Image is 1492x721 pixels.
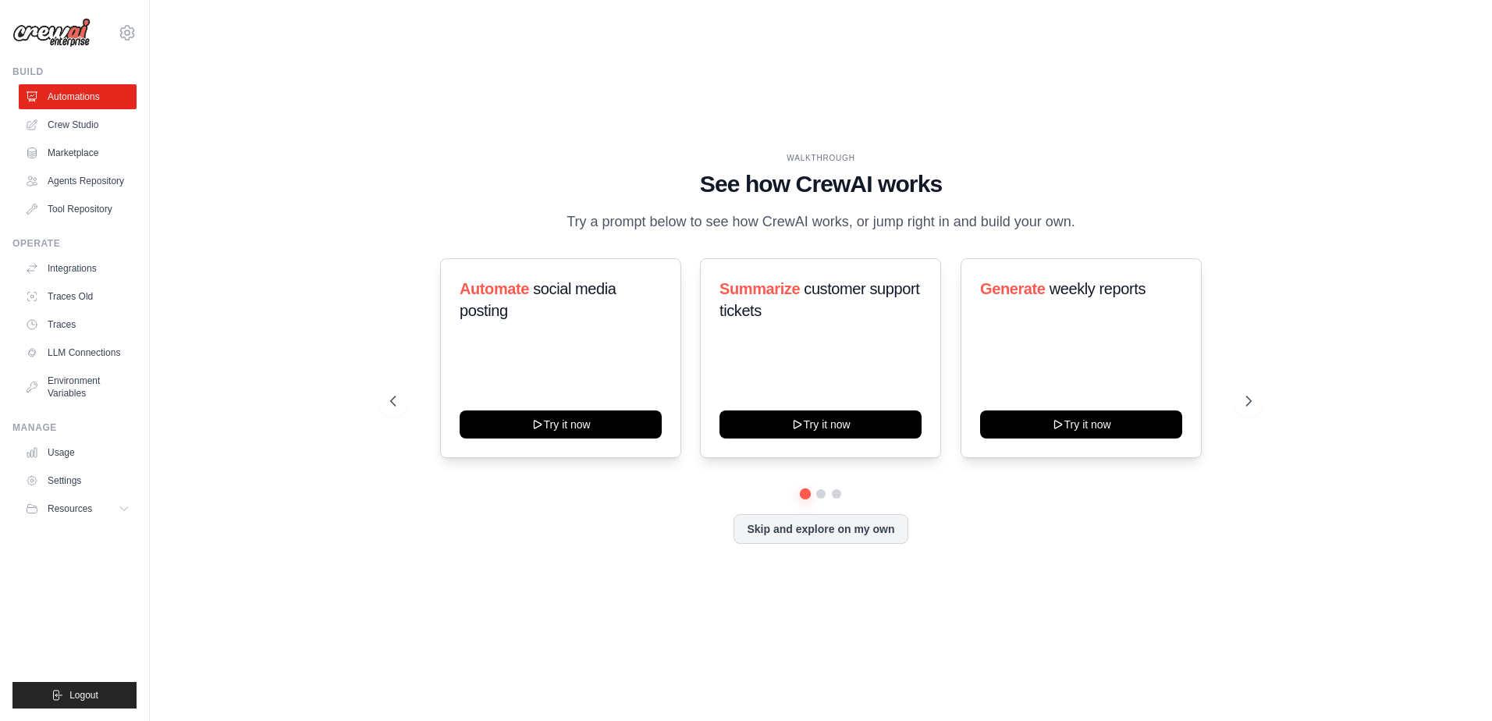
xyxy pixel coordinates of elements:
[19,496,137,521] button: Resources
[19,256,137,281] a: Integrations
[19,284,137,309] a: Traces Old
[12,66,137,78] div: Build
[460,410,662,439] button: Try it now
[48,503,92,515] span: Resources
[19,312,137,337] a: Traces
[69,689,98,701] span: Logout
[12,682,137,709] button: Logout
[559,211,1083,233] p: Try a prompt below to see how CrewAI works, or jump right in and build your own.
[390,152,1252,164] div: WALKTHROUGH
[390,170,1252,198] h1: See how CrewAI works
[460,280,529,297] span: Automate
[19,84,137,109] a: Automations
[734,514,908,544] button: Skip and explore on my own
[19,440,137,465] a: Usage
[1049,280,1145,297] span: weekly reports
[19,169,137,194] a: Agents Repository
[980,280,1046,297] span: Generate
[719,410,922,439] button: Try it now
[19,197,137,222] a: Tool Repository
[19,368,137,406] a: Environment Variables
[19,112,137,137] a: Crew Studio
[12,421,137,434] div: Manage
[19,340,137,365] a: LLM Connections
[19,140,137,165] a: Marketplace
[19,468,137,493] a: Settings
[980,410,1182,439] button: Try it now
[719,280,919,319] span: customer support tickets
[719,280,800,297] span: Summarize
[12,18,91,48] img: Logo
[460,280,616,319] span: social media posting
[12,237,137,250] div: Operate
